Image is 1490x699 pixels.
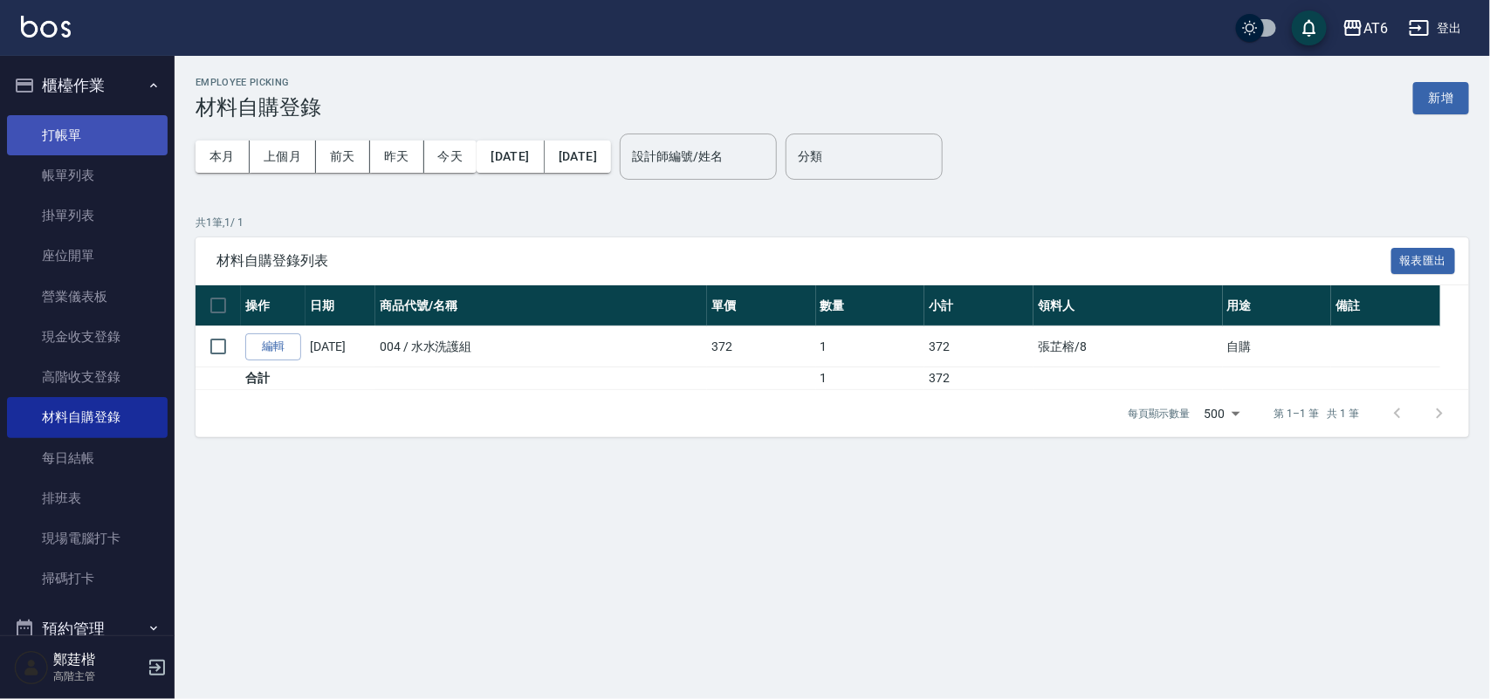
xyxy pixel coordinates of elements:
button: 新增 [1413,82,1469,114]
th: 操作 [241,285,306,326]
img: Person [14,650,49,685]
a: 營業儀表板 [7,277,168,317]
h2: Employee Picking [196,77,321,88]
a: 打帳單 [7,115,168,155]
button: AT6 [1336,10,1395,46]
th: 數量 [816,285,925,326]
th: 領料人 [1033,285,1222,326]
a: 帳單列表 [7,155,168,195]
td: 1 [816,367,925,390]
button: 今天 [424,140,477,173]
a: 現場電腦打卡 [7,518,168,559]
td: 自購 [1223,326,1332,367]
td: [DATE] [306,326,375,367]
h3: 材料自購登錄 [196,95,321,120]
a: 編輯 [245,333,301,360]
button: 前天 [316,140,370,173]
button: 櫃檯作業 [7,63,168,108]
th: 日期 [306,285,375,326]
th: 小計 [924,285,1033,326]
div: AT6 [1363,17,1388,39]
button: [DATE] [477,140,544,173]
a: 高階收支登錄 [7,357,168,397]
a: 掃碼打卡 [7,559,168,599]
p: 共 1 筆, 1 / 1 [196,215,1469,230]
img: Logo [21,16,71,38]
button: 報表匯出 [1391,248,1456,275]
td: 372 [924,326,1033,367]
p: 高階主管 [53,668,142,684]
p: 第 1–1 筆 共 1 筆 [1274,406,1359,421]
a: 排班表 [7,478,168,518]
td: 合計 [241,367,306,390]
td: 004 / 水水洗護組 [375,326,707,367]
th: 商品代號/名稱 [375,285,707,326]
a: 報表匯出 [1391,251,1456,268]
button: 登出 [1402,12,1469,45]
td: 張芷榕 /8 [1033,326,1222,367]
button: save [1292,10,1327,45]
th: 單價 [707,285,816,326]
button: [DATE] [545,140,611,173]
a: 材料自購登錄 [7,397,168,437]
a: 掛單列表 [7,195,168,236]
a: 每日結帳 [7,438,168,478]
p: 每頁顯示數量 [1128,406,1191,421]
div: 500 [1198,390,1246,437]
button: 昨天 [370,140,424,173]
h5: 鄭莛楷 [53,651,142,668]
button: 預約管理 [7,606,168,652]
td: 1 [816,326,925,367]
td: 372 [924,367,1033,390]
button: 上個月 [250,140,316,173]
a: 現金收支登錄 [7,317,168,357]
button: 本月 [196,140,250,173]
a: 座位開單 [7,236,168,276]
th: 用途 [1223,285,1332,326]
span: 材料自購登錄列表 [216,252,1391,270]
a: 新增 [1413,89,1469,106]
th: 備註 [1331,285,1440,326]
td: 372 [707,326,816,367]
